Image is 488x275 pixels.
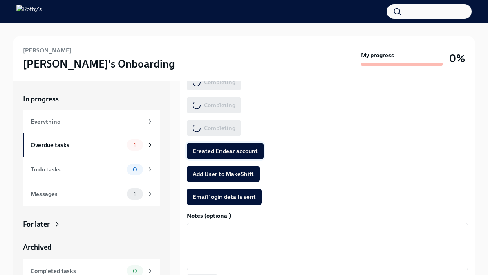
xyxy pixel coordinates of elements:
div: To do tasks [31,165,123,174]
div: Messages [31,189,123,198]
span: 1 [129,142,141,148]
h3: [PERSON_NAME]'s Onboarding [23,56,175,71]
img: Rothy's [16,5,42,18]
span: Created Endear account [193,147,258,155]
a: For later [23,219,160,229]
strong: My progress [361,51,394,59]
a: To do tasks0 [23,157,160,182]
span: Add User to MakeShift [193,170,254,178]
div: Everything [31,117,143,126]
button: Created Endear account [187,143,264,159]
span: Email login details sent [193,193,256,201]
span: 0 [128,268,142,274]
a: In progress [23,94,160,104]
button: Add User to MakeShift [187,166,260,182]
a: Archived [23,242,160,252]
a: Overdue tasks1 [23,133,160,157]
div: Overdue tasks [31,140,123,149]
div: For later [23,219,50,229]
button: Email login details sent [187,189,262,205]
h6: [PERSON_NAME] [23,46,72,55]
span: 1 [129,191,141,197]
span: 0 [128,167,142,173]
a: Everything [23,110,160,133]
a: Messages1 [23,182,160,206]
label: Notes (optional) [187,212,468,220]
h3: 0% [449,51,465,66]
